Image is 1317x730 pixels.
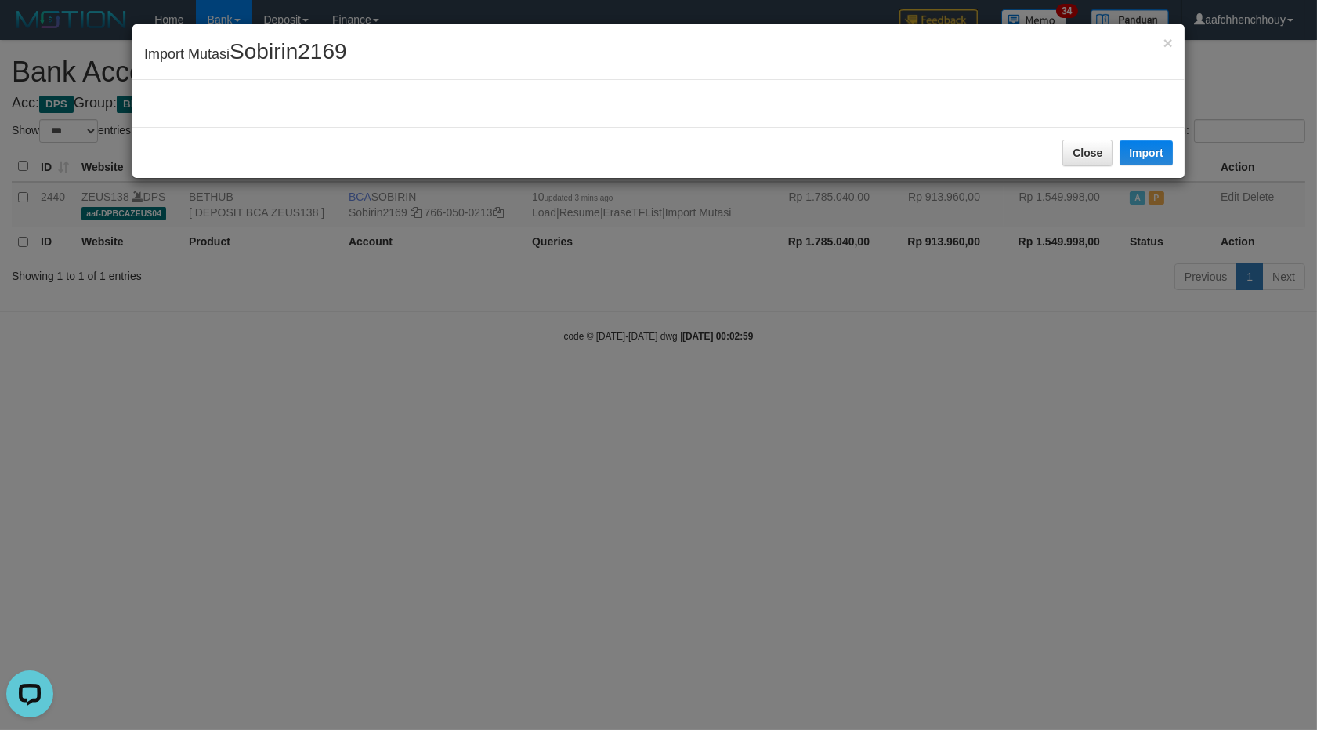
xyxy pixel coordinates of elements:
[1062,140,1113,166] button: Close
[1163,34,1173,52] span: ×
[1120,140,1173,165] button: Import
[144,46,346,62] span: Import Mutasi
[1163,35,1173,51] button: Close
[230,39,346,64] span: Sobirin2169
[6,6,53,53] button: Open LiveChat chat widget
